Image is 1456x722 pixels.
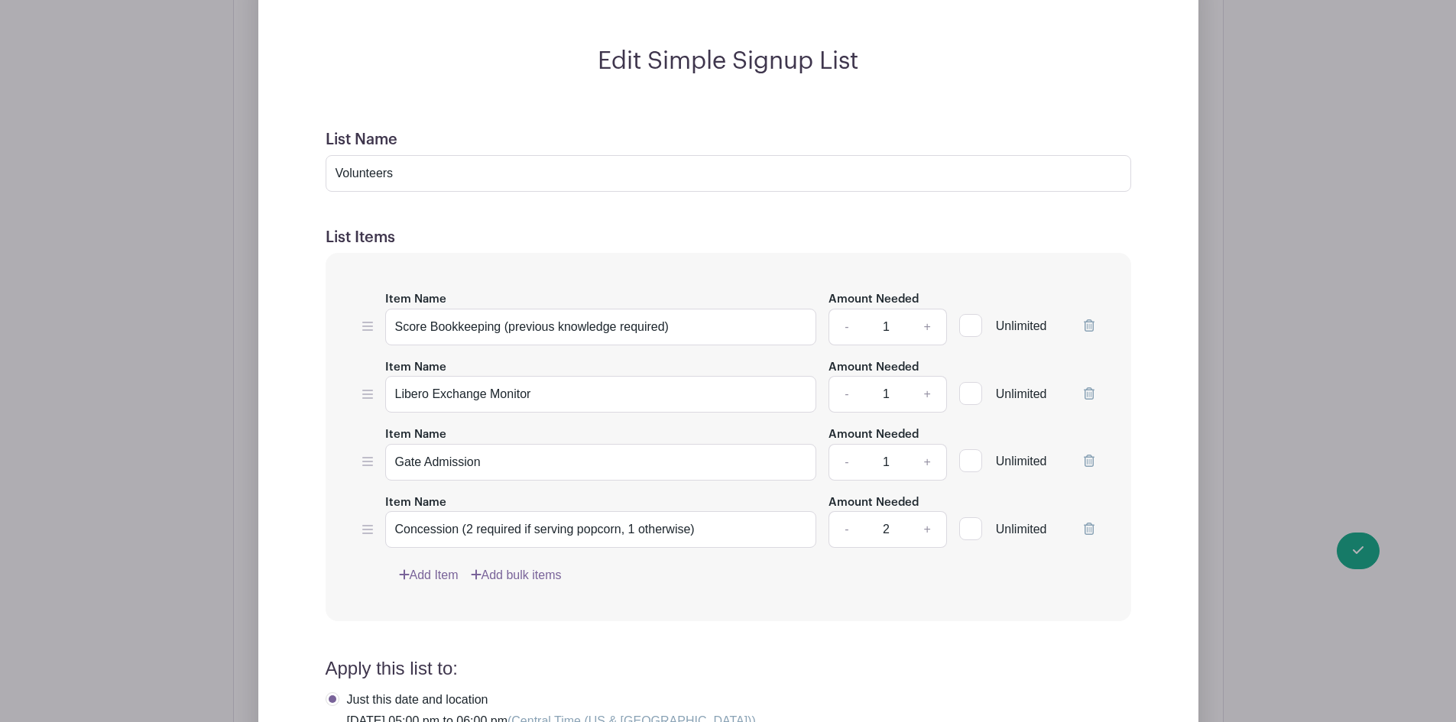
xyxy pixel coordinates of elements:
[385,376,817,413] input: e.g. Snacks or Check-in Attendees
[385,426,446,444] label: Item Name
[908,444,946,481] a: +
[908,309,946,345] a: +
[829,309,864,345] a: -
[996,387,1047,400] span: Unlimited
[347,692,756,707] div: Just this date and location
[385,444,817,481] input: e.g. Snacks or Check-in Attendees
[829,291,919,309] label: Amount Needed
[307,47,1150,76] h2: Edit Simple Signup List
[996,523,1047,536] span: Unlimited
[385,309,817,345] input: e.g. Snacks or Check-in Attendees
[829,376,864,413] a: -
[908,376,946,413] a: +
[385,494,446,512] label: Item Name
[471,566,562,584] a: Add bulk items
[385,291,446,309] label: Item Name
[829,494,919,512] label: Amount Needed
[829,426,919,444] label: Amount Needed
[326,155,1131,192] input: e.g. Things or volunteers we need for the event
[385,359,446,377] label: Item Name
[996,455,1047,468] span: Unlimited
[829,444,864,481] a: -
[326,228,1131,247] h5: List Items
[829,359,919,377] label: Amount Needed
[829,511,864,548] a: -
[326,131,397,149] label: List Name
[399,566,459,584] a: Add Item
[996,319,1047,332] span: Unlimited
[326,658,1131,680] h4: Apply this list to:
[385,511,817,548] input: e.g. Snacks or Check-in Attendees
[908,511,946,548] a: +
